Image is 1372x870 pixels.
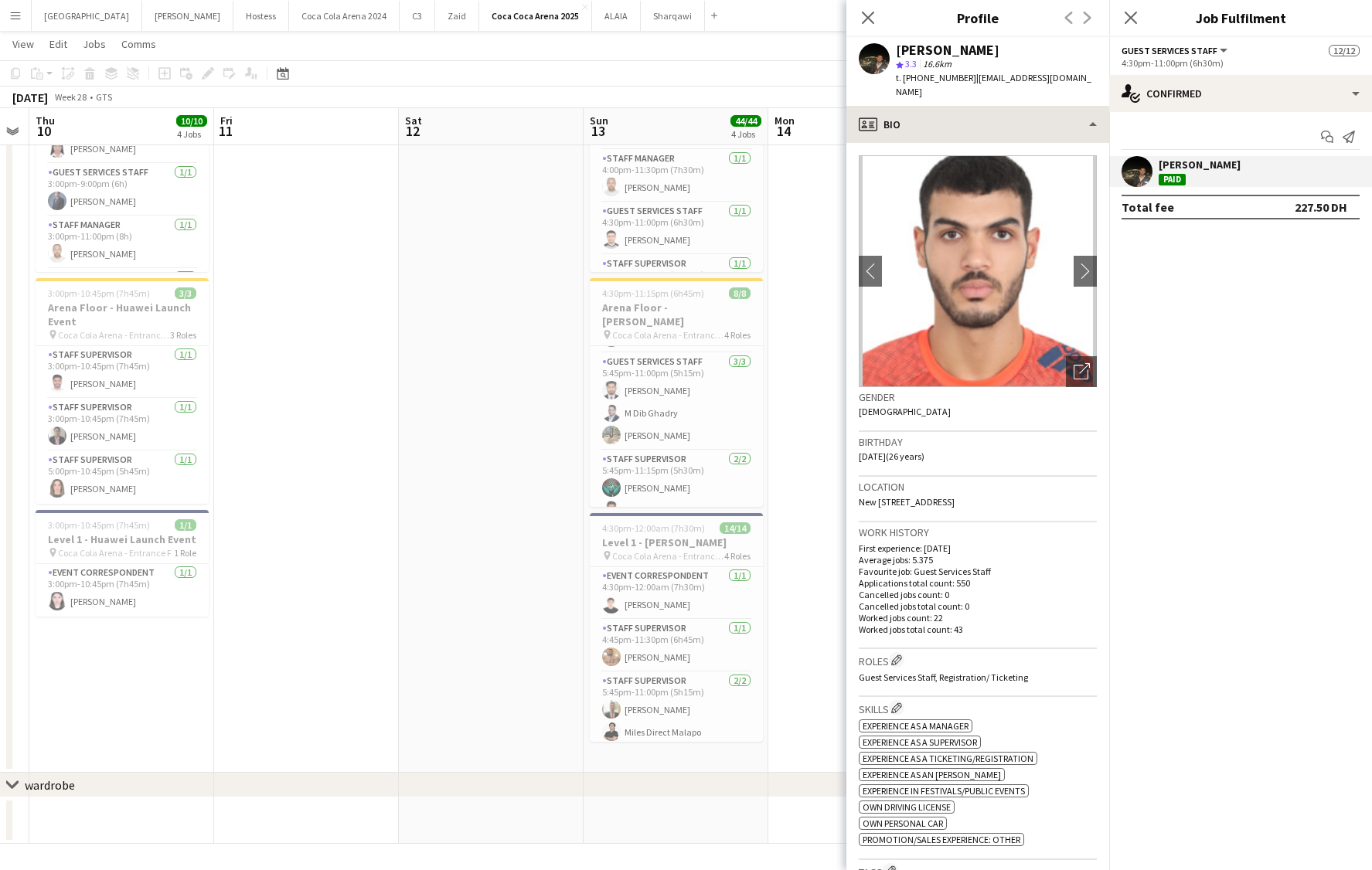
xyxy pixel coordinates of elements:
[863,785,1025,797] span: Experience in Festivals/Public Events
[36,564,209,617] app-card-role: Event Correspondent1/13:00pm-10:45pm (7h45m)[PERSON_NAME]
[83,37,106,51] span: Jobs
[115,34,162,54] a: Comms
[175,287,196,299] span: 3/3
[121,37,156,51] span: Comms
[1122,45,1217,56] span: Guest Services Staff
[36,164,209,216] app-card-role: Guest Services Staff1/13:00pm-9:00pm (6h)[PERSON_NAME]
[859,600,1097,612] p: Cancelled jobs total count: 0
[859,480,1097,494] h3: Location
[731,128,761,140] div: 4 Jobs
[36,269,209,321] app-card-role: Staff Supervisor1/1
[590,567,763,620] app-card-role: Event Correspondent1/14:30pm-12:00am (7h30m)[PERSON_NAME]
[1159,174,1186,185] div: Paid
[859,525,1097,539] h3: Work history
[36,532,209,546] h3: Level 1 - Huawei Launch Event
[859,624,1097,635] p: Worked jobs total count: 43
[36,399,209,451] app-card-role: Staff Supervisor1/13:00pm-10:45pm (7h45m)[PERSON_NAME]
[590,620,763,672] app-card-role: Staff Supervisor1/14:45pm-11:30pm (6h45m)[PERSON_NAME]
[220,114,233,127] span: Fri
[36,216,209,269] app-card-role: Staff Manager1/13:00pm-11:00pm (8h)[PERSON_NAME]
[724,550,751,562] span: 4 Roles
[405,114,422,127] span: Sat
[846,8,1109,28] h3: Profile
[1329,45,1360,56] span: 12/12
[590,513,763,742] app-job-card: 4:30pm-12:00am (7h30m) (Mon)14/14Level 1 - [PERSON_NAME] Coca Cola Arena - Entrance F4 RolesEvent...
[859,435,1097,449] h3: Birthday
[49,37,67,51] span: Edit
[896,72,1091,97] span: | [EMAIL_ADDRESS][DOMAIN_NAME]
[6,34,40,54] a: View
[1066,356,1097,387] div: Open photos pop-in
[896,72,976,83] span: t. [PHONE_NUMBER]
[863,736,977,748] span: Experience as a Supervisor
[1109,8,1372,28] h3: Job Fulfilment
[1295,199,1347,215] div: 227.50 DH
[176,115,207,127] span: 10/10
[612,329,724,341] span: Coca Cola Arena - Entrance F
[590,353,763,450] app-card-role: Guest Services Staff3/35:45pm-11:00pm (5h15m)[PERSON_NAME]M Dib Ghadry[PERSON_NAME]
[590,43,763,272] app-job-card: 8:00am-11:30pm (15h30m)10/10Main Foyer - [PERSON_NAME] Coca Cola Arena - Entrance F6 RolesAccredi...
[403,122,422,140] span: 12
[859,671,1028,683] span: Guest Services Staff, Registration/ Ticketing
[590,202,763,255] app-card-role: Guest Services Staff1/14:30pm-11:00pm (6h30m)[PERSON_NAME]
[142,1,233,31] button: [PERSON_NAME]
[36,278,209,504] app-job-card: 3:00pm-10:45pm (7h45m)3/3Arena Floor - Huawei Launch Event Coca Cola Arena - Entrance F3 RolesSta...
[289,1,400,31] button: Coca Cola Arena 2024
[587,122,608,140] span: 13
[25,777,75,793] div: wardrobe
[859,566,1097,577] p: Favourite job: Guest Services Staff
[218,122,233,140] span: 11
[1109,75,1372,112] div: Confirmed
[772,122,795,140] span: 14
[590,450,763,525] app-card-role: Staff Supervisor2/25:45pm-11:15pm (5h30m)[PERSON_NAME][PERSON_NAME]
[641,1,705,31] button: Sharqawi
[175,519,196,531] span: 1/1
[859,542,1097,554] p: First experience: [DATE]
[859,496,955,508] span: New [STREET_ADDRESS]
[590,150,763,202] app-card-role: Staff Manager1/14:00pm-11:30pm (7h30m)[PERSON_NAME]
[863,720,969,732] span: Experience as a Manager
[859,406,951,417] span: [DEMOGRAPHIC_DATA]
[479,1,592,31] button: Coca Coca Arena 2025
[612,550,724,562] span: Coca Cola Arena - Entrance F
[36,114,55,127] span: Thu
[177,128,206,140] div: 4 Jobs
[590,301,763,328] h3: Arena Floor - [PERSON_NAME]
[51,91,90,103] span: Week 28
[1122,57,1360,69] div: 4:30pm-11:00pm (6h30m)
[96,91,112,103] div: GTS
[859,652,1097,668] h3: Roles
[859,577,1097,589] p: Applications total count: 550
[590,278,763,507] div: 4:30pm-11:15pm (6h45m)8/8Arena Floor - [PERSON_NAME] Coca Cola Arena - Entrance F4 Roles[PERSON_N...
[859,390,1097,404] h3: Gender
[48,519,150,531] span: 3:00pm-10:45pm (7h45m)
[602,522,720,534] span: 4:30pm-12:00am (7h30m) (Mon)
[859,612,1097,624] p: Worked jobs count: 22
[36,301,209,328] h3: Arena Floor - Huawei Launch Event
[590,255,763,308] app-card-role: Staff Supervisor1/14:30pm-11:15pm (6h45m)
[58,329,170,341] span: Coca Cola Arena - Entrance F
[730,115,761,127] span: 44/44
[1122,199,1174,215] div: Total fee
[846,106,1109,143] div: Bio
[33,122,55,140] span: 10
[32,1,142,31] button: [GEOGRAPHIC_DATA]
[174,547,196,559] span: 1 Role
[859,700,1097,716] h3: Skills
[859,589,1097,600] p: Cancelled jobs count: 0
[36,510,209,617] app-job-card: 3:00pm-10:45pm (7h45m)1/1Level 1 - Huawei Launch Event Coca Cola Arena - Entrance F1 RoleEvent Co...
[233,1,289,31] button: Hostess
[77,34,112,54] a: Jobs
[602,287,704,299] span: 4:30pm-11:15pm (6h45m)
[12,37,34,51] span: View
[863,753,1033,764] span: Experience as a Ticketing/Registration
[863,801,951,813] span: Own Driving License
[43,34,73,54] a: Edit
[905,58,917,70] span: 3.3
[48,287,150,299] span: 3:00pm-10:45pm (7h45m)
[859,450,924,462] span: [DATE] (26 years)
[863,834,1020,845] span: Promotion/Sales Experience: Other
